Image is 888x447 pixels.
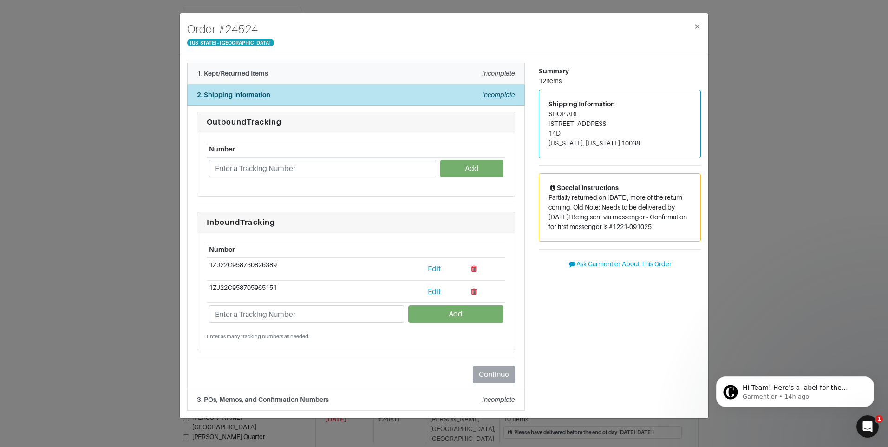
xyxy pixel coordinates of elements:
button: Add [408,305,503,323]
td: 1ZJ22C958705965151 [207,280,406,303]
button: Edit [408,260,460,278]
p: Partially returned on [DATE], more of the return coming. Old Note: Needs to be delivered by [DATE... [548,193,691,232]
iframe: Intercom live chat [856,415,879,438]
span: Special Instructions [548,184,619,191]
div: Summary [539,66,701,76]
span: × [694,20,701,33]
h4: Order # 24524 [187,21,274,38]
em: Incomplete [482,70,515,77]
em: Incomplete [482,396,515,403]
h6: Outbound Tracking [207,118,505,126]
h6: Inbound Tracking [207,218,505,227]
em: Incomplete [482,91,515,99]
button: Continue [473,366,515,383]
th: Number [207,243,406,257]
strong: 3. POs, Memos, and Confirmation Numbers [197,396,329,403]
address: SHOP ARI [STREET_ADDRESS] 14D [US_STATE], [US_STATE] 10038 [548,109,691,148]
div: 12 items [539,76,701,86]
iframe: Intercom notifications message [702,357,888,422]
small: Enter as many tracking numbers as needed. [207,333,505,341]
input: Enter a Tracking Number [209,160,436,177]
input: Enter a Tracking Number [209,305,404,323]
span: [US_STATE] - [GEOGRAPHIC_DATA] [187,39,274,46]
strong: 1. Kept/Returned Items [197,70,268,77]
th: Number [207,142,438,157]
td: 1ZJ22C958730826389 [207,257,406,280]
button: Close [686,13,708,39]
span: Shipping Information [548,100,615,108]
button: Ask Garmentier About This Order [539,257,701,271]
strong: 2. Shipping Information [197,91,270,99]
span: 1 [875,415,883,423]
button: Add [440,160,503,177]
button: Edit [408,283,460,301]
